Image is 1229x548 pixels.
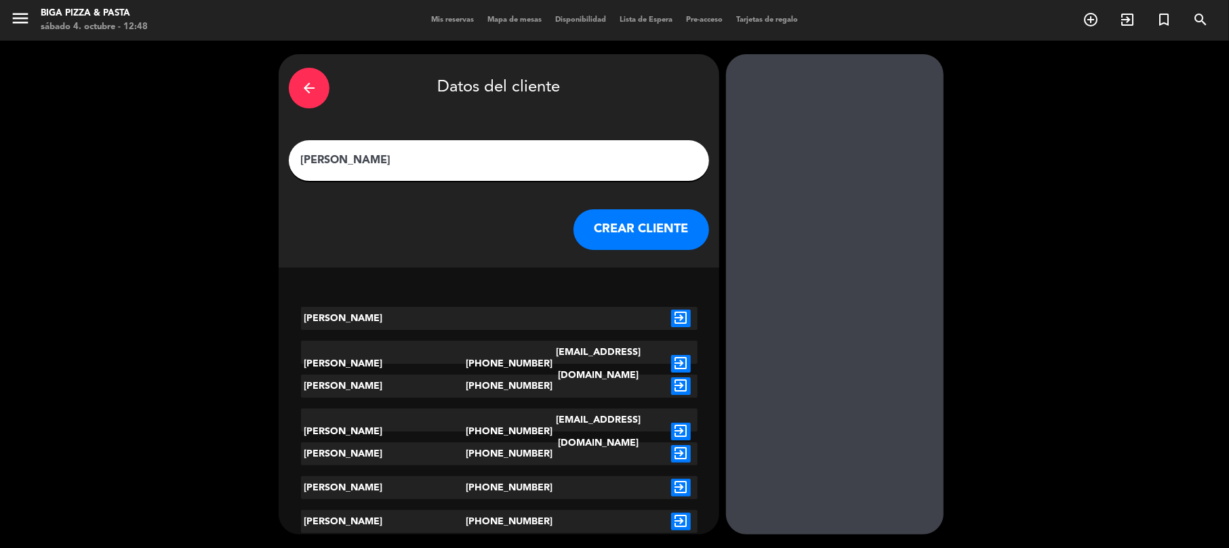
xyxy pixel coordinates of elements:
[532,408,664,455] div: [EMAIL_ADDRESS][DOMAIN_NAME]
[466,510,532,533] div: [PHONE_NUMBER]
[1192,12,1209,28] i: search
[301,408,466,455] div: [PERSON_NAME]
[671,445,691,463] i: exit_to_app
[301,510,466,533] div: [PERSON_NAME]
[301,476,466,499] div: [PERSON_NAME]
[301,307,466,330] div: [PERSON_NAME]
[671,423,691,440] i: exit_to_app
[424,16,481,24] span: Mis reservas
[466,408,532,455] div: [PHONE_NUMBER]
[671,310,691,327] i: exit_to_app
[301,375,466,398] div: [PERSON_NAME]
[671,355,691,373] i: exit_to_app
[299,151,699,170] input: Escriba nombre, correo electrónico o número de teléfono...
[41,20,148,34] div: sábado 4. octubre - 12:48
[1156,12,1172,28] i: turned_in_not
[301,80,317,96] i: arrow_back
[671,479,691,497] i: exit_to_app
[466,442,532,465] div: [PHONE_NUMBER]
[548,16,613,24] span: Disponibilidad
[729,16,805,24] span: Tarjetas de regalo
[301,442,466,465] div: [PERSON_NAME]
[679,16,729,24] span: Pre-acceso
[10,8,31,33] button: menu
[671,513,691,530] i: exit_to_app
[466,375,532,398] div: [PHONE_NUMBER]
[573,209,709,250] button: CREAR CLIENTE
[289,64,709,112] div: Datos del cliente
[613,16,679,24] span: Lista de Espera
[41,7,148,20] div: Biga Pizza & Pasta
[301,341,466,387] div: [PERSON_NAME]
[466,341,532,387] div: [PHONE_NUMBER]
[466,476,532,499] div: [PHONE_NUMBER]
[1119,12,1135,28] i: exit_to_app
[671,377,691,395] i: exit_to_app
[10,8,31,28] i: menu
[1083,12,1099,28] i: add_circle_outline
[532,341,664,387] div: [EMAIL_ADDRESS][DOMAIN_NAME]
[481,16,548,24] span: Mapa de mesas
